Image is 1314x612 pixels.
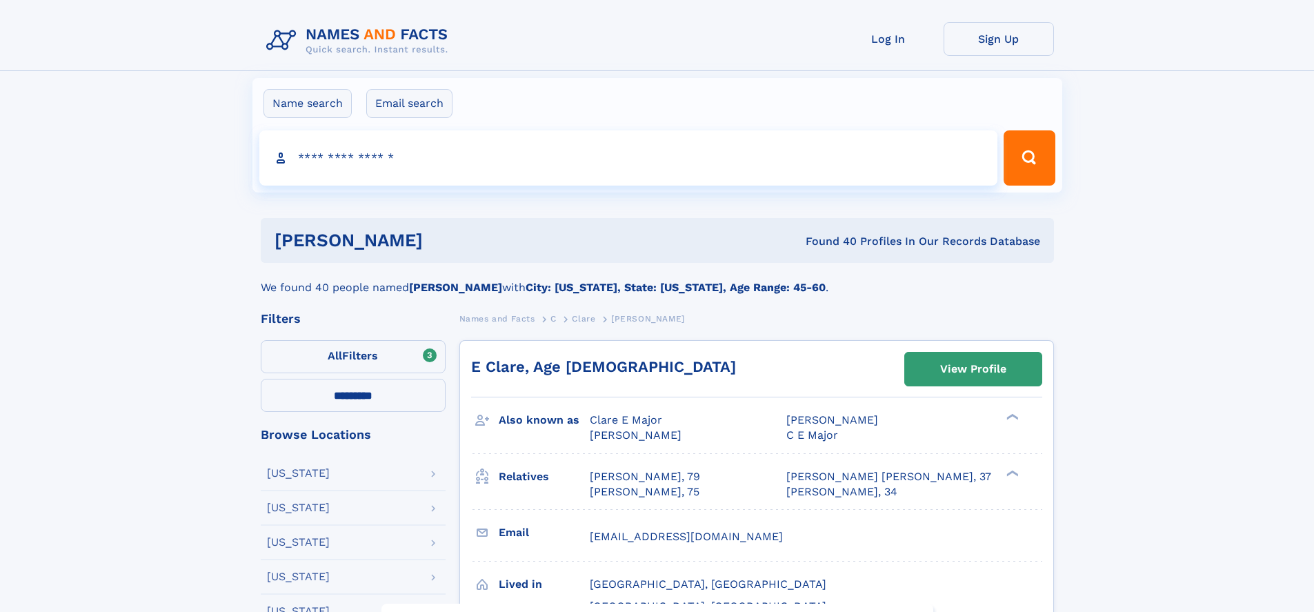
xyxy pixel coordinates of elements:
div: ❯ [1003,413,1019,422]
a: Sign Up [944,22,1054,56]
span: All [328,349,342,362]
div: [US_STATE] [267,468,330,479]
a: E Clare, Age [DEMOGRAPHIC_DATA] [471,358,736,375]
h3: Lived in [499,573,590,596]
span: [PERSON_NAME] [611,314,685,324]
span: C [550,314,557,324]
a: View Profile [905,353,1042,386]
a: C [550,310,557,327]
span: C E Major [786,428,838,442]
button: Search Button [1004,130,1055,186]
div: We found 40 people named with . [261,263,1054,296]
input: search input [259,130,998,186]
a: [PERSON_NAME], 75 [590,484,699,500]
a: [PERSON_NAME], 79 [590,469,700,484]
a: [PERSON_NAME], 34 [786,484,897,500]
a: Clare [572,310,595,327]
h3: Relatives [499,465,590,488]
a: [PERSON_NAME] [PERSON_NAME], 37 [786,469,991,484]
a: Names and Facts [459,310,535,327]
div: [US_STATE] [267,502,330,513]
div: View Profile [940,353,1006,385]
h1: [PERSON_NAME] [275,232,615,249]
div: [US_STATE] [267,537,330,548]
a: Log In [833,22,944,56]
b: City: [US_STATE], State: [US_STATE], Age Range: 45-60 [526,281,826,294]
span: [EMAIL_ADDRESS][DOMAIN_NAME] [590,530,783,543]
span: Clare [572,314,595,324]
h3: Also known as [499,408,590,432]
span: Clare E Major [590,413,662,426]
label: Email search [366,89,452,118]
img: Logo Names and Facts [261,22,459,59]
span: [GEOGRAPHIC_DATA], [GEOGRAPHIC_DATA] [590,578,826,591]
label: Name search [263,89,352,118]
b: [PERSON_NAME] [409,281,502,294]
span: [PERSON_NAME] [786,413,878,426]
div: Found 40 Profiles In Our Records Database [614,234,1040,249]
div: Browse Locations [261,428,446,441]
span: [PERSON_NAME] [590,428,681,442]
div: [US_STATE] [267,571,330,582]
h3: Email [499,521,590,544]
div: Filters [261,313,446,325]
label: Filters [261,340,446,373]
div: ❯ [1003,468,1019,477]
